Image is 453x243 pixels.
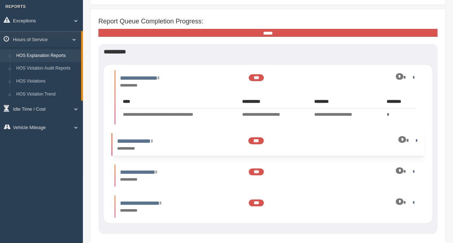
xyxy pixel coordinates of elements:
[13,62,81,75] a: HOS Violation Audit Reports
[98,18,438,25] h4: Report Queue Completion Progress:
[13,88,81,101] a: HOS Violation Trend
[13,49,81,62] a: HOS Explanation Reports
[13,75,81,88] a: HOS Violations
[115,70,421,124] li: Expand
[115,195,421,217] li: Expand
[115,164,421,186] li: Expand
[111,133,424,156] li: Expand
